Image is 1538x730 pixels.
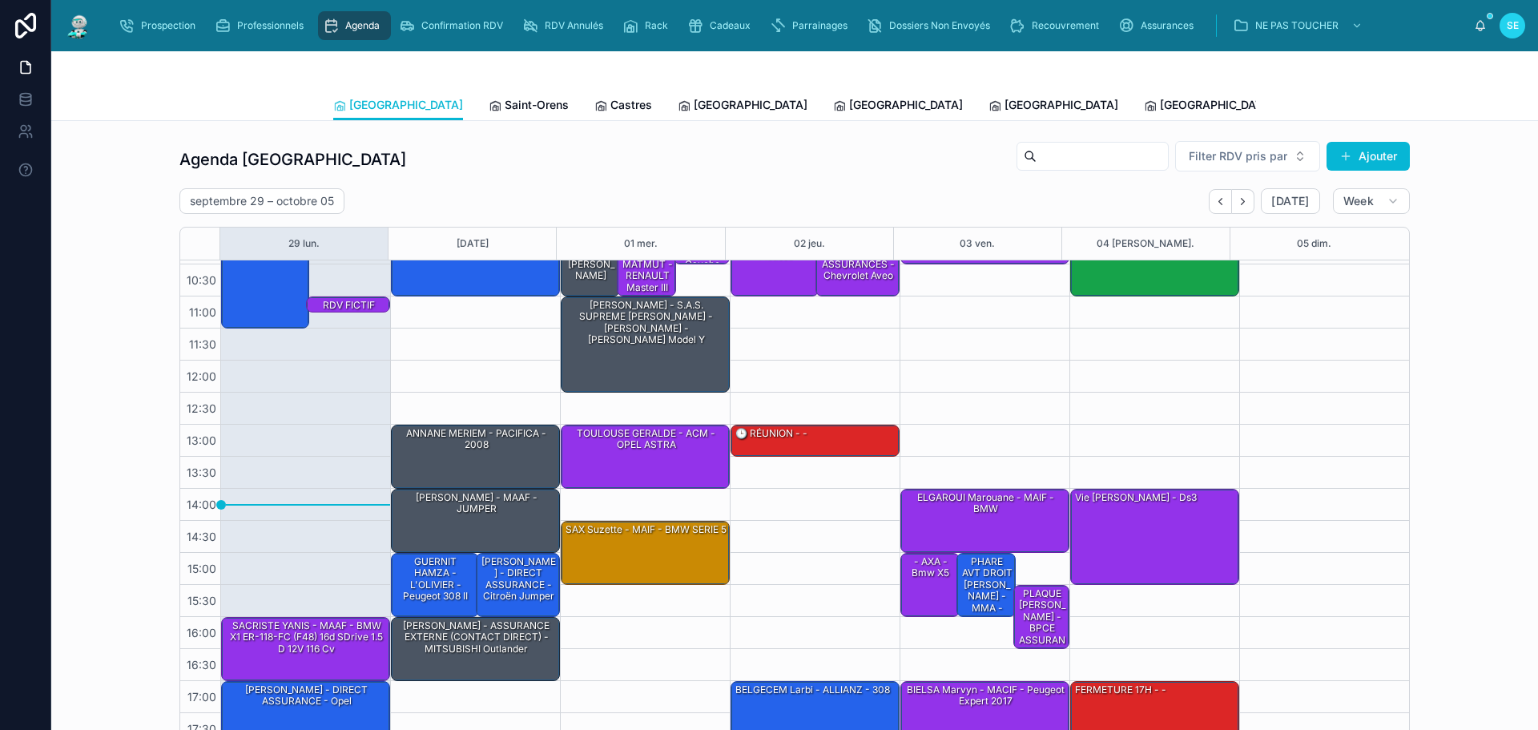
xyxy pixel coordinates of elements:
div: 🕒 RÉUNION - - [734,426,809,441]
button: [DATE] [1261,188,1319,214]
button: 29 lun. [288,228,320,260]
div: [PERSON_NAME] - MAAF - JUMPER [394,490,558,517]
div: PLAQUE [PERSON_NAME] - BPCE ASSURANCES - C4 [1014,586,1069,648]
a: Prospection [114,11,207,40]
div: [PERSON_NAME] - BPCE ASSURANCES - Chevrolet aveo [816,233,900,296]
div: ANNANE MERIEM - PACIFICA - 2008 [394,426,558,453]
div: TOULOUSE GERALDE - ACM - OPEL ASTRA [564,426,728,453]
div: [PERSON_NAME] - ASSURANCE EXTERNE (CONTACT DIRECT) - MITSUBISHI Outlander [394,619,558,656]
button: 01 mer. [624,228,658,260]
a: NE PAS TOUCHER [1228,11,1371,40]
div: [PERSON_NAME] - S.A.S. SUPREME [PERSON_NAME] - [PERSON_NAME] - [PERSON_NAME] Model Y [564,298,728,348]
button: [DATE] [457,228,489,260]
a: Professionnels [210,11,315,40]
div: BELGECEM Larbi - ALLIANZ - 308 [734,683,892,697]
div: Vie [PERSON_NAME] - Ds3 [1071,490,1238,584]
a: Dossiers Non Envoyés [862,11,1001,40]
span: Saint-Orens [505,97,569,113]
a: [GEOGRAPHIC_DATA] [678,91,807,123]
span: [GEOGRAPHIC_DATA] [849,97,963,113]
div: [PERSON_NAME] - DIRECT ASSURANCE - Citroën jumper [479,555,559,604]
div: [PERSON_NAME] - MAAF - JUMPER [392,490,559,552]
a: Confirmation RDV [394,11,514,40]
div: PHARE AVT DROIT [PERSON_NAME] - MMA - classe A [960,555,1014,627]
div: TOULOUSE GERALDE - ACM - OPEL ASTRA [562,425,729,488]
div: BIELSA Marvyn - MACIF - Peugeot Expert 2017 [904,683,1068,709]
a: Rack [618,11,679,40]
span: SE [1507,19,1519,32]
span: 13:30 [183,466,220,479]
span: 10:30 [183,273,220,287]
div: PHARE AVT DROIT [PERSON_NAME] - MMA - classe A [957,554,1015,616]
a: Assurances [1113,11,1205,40]
div: ANNANE MERIEM - PACIFICA - 2008 [392,425,559,488]
div: - AXA - bmw x5 [901,554,959,616]
span: NE PAS TOUCHER [1255,19,1339,32]
a: Parrainages [765,11,859,40]
span: 15:00 [183,562,220,575]
button: 04 [PERSON_NAME]. [1097,228,1194,260]
div: [PERSON_NAME] - PACIFICA - NISSAN QASHQAI [392,233,559,296]
span: Confirmation RDV [421,19,503,32]
div: [PERSON_NAME] - ASSURANCE EXTERNE (CONTACT DIRECT) - MITSUBISHI Outlander [392,618,559,680]
div: ELGAROUI Marouane - MAIF - BMW [901,490,1069,552]
span: Rack [645,19,668,32]
span: Recouvrement [1032,19,1099,32]
span: [DATE] [1271,194,1309,208]
span: 15:30 [183,594,220,607]
span: 16:00 [183,626,220,639]
span: Prospection [141,19,195,32]
img: App logo [64,13,93,38]
a: [GEOGRAPHIC_DATA] [333,91,463,121]
div: HERETE Axelle - - [PERSON_NAME] [562,233,619,296]
span: Filter RDV pris par [1189,148,1287,164]
span: [GEOGRAPHIC_DATA] [1160,97,1274,113]
div: [PERSON_NAME] - DIRECT ASSURANCE - Opel [224,683,389,709]
span: 14:30 [183,530,220,543]
div: 🕒 RÉUNION - - [731,425,899,456]
div: gunduz aliaker - MACIF - Q5 [222,233,308,328]
span: 13:00 [183,434,220,447]
a: [GEOGRAPHIC_DATA] [988,91,1118,123]
span: 14:00 [183,498,220,511]
span: [GEOGRAPHIC_DATA] [694,97,807,113]
div: [PERSON_NAME] - DIRECT ASSURANCE - Citroën jumper [477,554,560,616]
div: scrollable content [106,8,1474,43]
button: Ajouter [1327,142,1410,171]
span: 11:00 [185,305,220,319]
span: 12:00 [183,369,220,383]
span: Professionnels [237,19,304,32]
a: Recouvrement [1005,11,1110,40]
button: 03 ven. [960,228,995,260]
span: Agenda [345,19,380,32]
div: GUERNIT HAMZA - L'OLIVIER - Peugeot 308 II [392,554,478,616]
h2: septembre 29 – octobre 05 [190,193,334,209]
a: Castres [594,91,652,123]
span: 12:30 [183,401,220,415]
a: Cadeaux [682,11,762,40]
button: 05 dim. [1297,228,1331,260]
button: 02 jeu. [794,228,825,260]
button: Select Button [1175,141,1320,171]
span: Dossiers Non Envoyés [889,19,990,32]
a: [GEOGRAPHIC_DATA] [833,91,963,123]
button: Next [1232,189,1254,214]
span: Assurances [1141,19,1194,32]
button: Back [1209,189,1232,214]
span: [GEOGRAPHIC_DATA] [349,97,463,113]
div: [PERSON_NAME] - ORNIKAR - Zoé Renault [1071,233,1238,296]
span: 16:30 [183,658,220,672]
div: ELGAROUI Marouane - MAIF - BMW [904,490,1068,517]
div: PLAQUE [PERSON_NAME] - BPCE ASSURANCES - C4 [1017,587,1068,659]
h1: Agenda [GEOGRAPHIC_DATA] [179,148,406,171]
a: RDV Annulés [517,11,614,40]
div: [PERSON_NAME] - S.A.S. SUPREME [PERSON_NAME] - [PERSON_NAME] - [PERSON_NAME] Model Y [562,297,729,392]
a: Saint-Orens [489,91,569,123]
